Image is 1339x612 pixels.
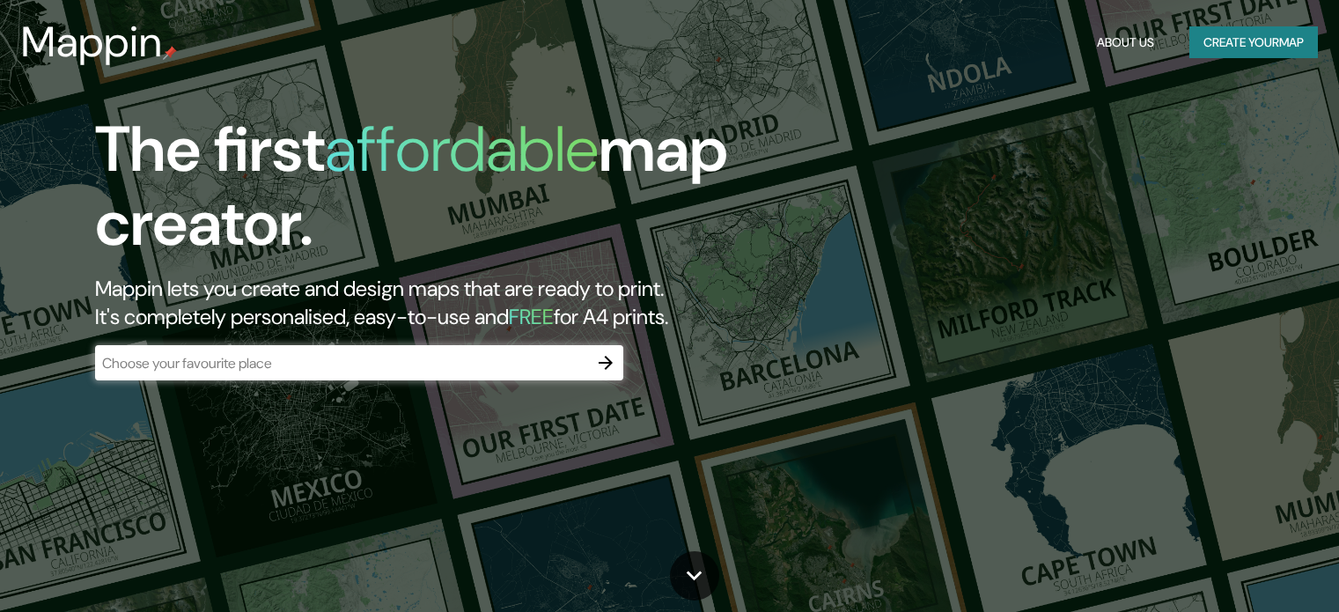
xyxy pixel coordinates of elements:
h3: Mappin [21,18,163,67]
input: Choose your favourite place [95,353,588,373]
h2: Mappin lets you create and design maps that are ready to print. It's completely personalised, eas... [95,275,765,331]
h1: affordable [325,108,599,190]
button: About Us [1090,26,1161,59]
img: mappin-pin [163,46,177,60]
iframe: Help widget launcher [1182,543,1320,593]
h1: The first map creator. [95,113,765,275]
h5: FREE [509,303,554,330]
button: Create yourmap [1189,26,1318,59]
